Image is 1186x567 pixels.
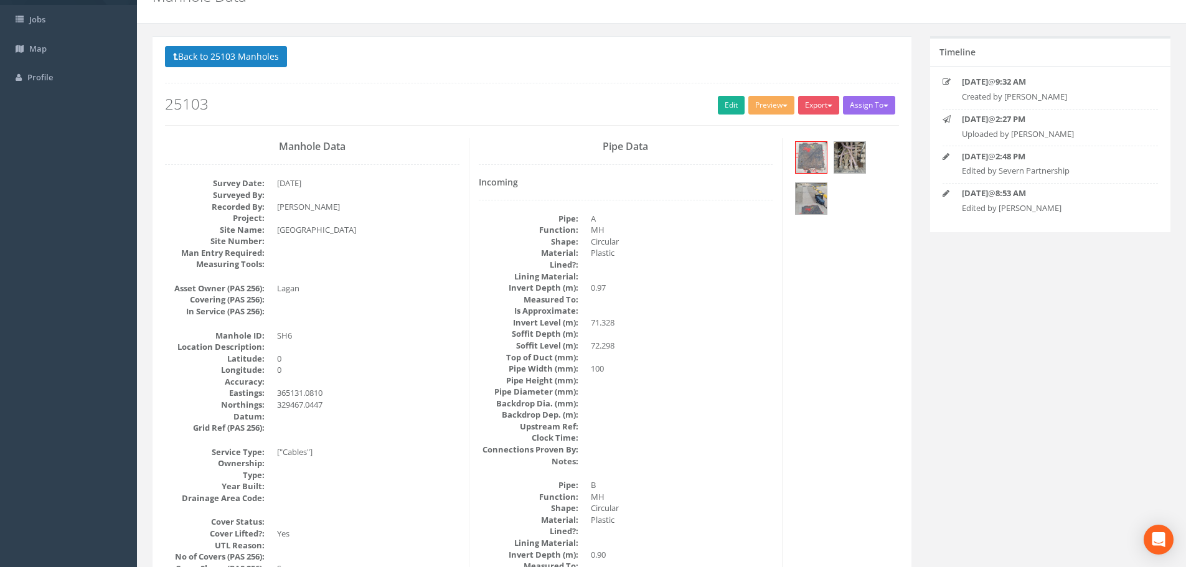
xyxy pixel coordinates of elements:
strong: [DATE] [962,113,988,124]
dt: Invert Depth (m): [479,282,578,294]
dt: Latitude: [165,353,265,365]
dt: Drainage Area Code: [165,492,265,504]
dt: Datum: [165,411,265,423]
span: Jobs [29,14,45,25]
strong: 2:48 PM [995,151,1025,162]
dt: Invert Depth (m): [479,549,578,561]
strong: [DATE] [962,76,988,87]
p: Uploaded by [PERSON_NAME] [962,128,1139,140]
dt: Northings: [165,399,265,411]
dt: In Service (PAS 256): [165,306,265,317]
h5: Timeline [939,47,976,57]
dt: Pipe Width (mm): [479,363,578,375]
dt: Lining Material: [479,537,578,549]
dt: Grid Ref (PAS 256): [165,422,265,434]
dt: Notes: [479,456,578,467]
dd: B [591,479,773,491]
img: df18dfad-2afe-3ae8-fc18-e689284ba236_be5a4348-c51a-6caa-1f56-7c0fb0e0c41d_thumb.jpg [796,142,827,173]
dt: Location Description: [165,341,265,353]
dt: Lining Material: [479,271,578,283]
span: Map [29,43,47,54]
dd: Lagan [277,283,459,294]
dt: Shape: [479,502,578,514]
dt: Service Type: [165,446,265,458]
strong: 8:53 AM [995,187,1026,199]
p: Created by [PERSON_NAME] [962,91,1139,103]
img: df18dfad-2afe-3ae8-fc18-e689284ba236_2a785a57-6c4f-0894-5764-cddff0535410_thumb.jpg [796,183,827,214]
strong: [DATE] [962,187,988,199]
dt: Function: [479,224,578,236]
dt: Pipe Diameter (mm): [479,386,578,398]
dt: Soffit Depth (m): [479,328,578,340]
dt: Project: [165,212,265,224]
dd: MH [591,224,773,236]
dd: A [591,213,773,225]
a: Edit [718,96,745,115]
dt: Measuring Tools: [165,258,265,270]
dt: Backdrop Dep. (m): [479,409,578,421]
dd: 0 [277,364,459,376]
dd: 0.97 [591,282,773,294]
dt: Shape: [479,236,578,248]
dd: 71.328 [591,317,773,329]
dt: Surveyed By: [165,189,265,201]
p: @ [962,151,1139,162]
dt: No of Covers (PAS 256): [165,551,265,563]
dt: Top of Duct (mm): [479,352,578,363]
dt: Clock Time: [479,432,578,444]
dd: ["Cables"] [277,446,459,458]
dt: Man Entry Required: [165,247,265,259]
dt: Cover Status: [165,516,265,528]
dt: Pipe Height (mm): [479,375,578,387]
dt: Connections Proven By: [479,444,578,456]
dt: Covering (PAS 256): [165,294,265,306]
dd: 0 [277,353,459,365]
dd: [GEOGRAPHIC_DATA] [277,224,459,236]
dt: Year Built: [165,480,265,492]
p: Edited by Severn Partnership [962,165,1139,177]
h4: Incoming [479,177,773,187]
p: @ [962,76,1139,88]
dt: Is Approximate: [479,305,578,317]
dt: Ownership: [165,457,265,469]
dd: [PERSON_NAME] [277,201,459,213]
dd: SH6 [277,330,459,342]
dt: Material: [479,514,578,526]
dt: Soffit Level (m): [479,340,578,352]
dt: Site Number: [165,235,265,247]
dt: Backdrop Dia. (mm): [479,398,578,410]
dt: Recorded By: [165,201,265,213]
h2: 25103 [165,96,899,112]
dt: Invert Level (m): [479,317,578,329]
dt: Site Name: [165,224,265,236]
h3: Manhole Data [165,141,459,152]
dt: Lined?: [479,259,578,271]
dd: 72.298 [591,340,773,352]
dt: Survey Date: [165,177,265,189]
dd: 100 [591,363,773,375]
button: Export [798,96,839,115]
img: df18dfad-2afe-3ae8-fc18-e689284ba236_9f52ed46-c143-4922-93ff-c77aec4752f8_thumb.jpg [834,142,865,173]
dd: [DATE] [277,177,459,189]
button: Preview [748,96,794,115]
dt: UTL Reason: [165,540,265,551]
button: Assign To [843,96,895,115]
dd: Plastic [591,514,773,526]
span: Profile [27,72,53,83]
button: Back to 25103 Manholes [165,46,287,67]
dd: MH [591,491,773,503]
dt: Pipe: [479,479,578,491]
dd: 365131.0810 [277,387,459,399]
h3: Pipe Data [479,141,773,152]
dd: Circular [591,502,773,514]
strong: [DATE] [962,151,988,162]
dt: Function: [479,491,578,503]
dt: Measured To: [479,294,578,306]
dt: Longitude: [165,364,265,376]
p: @ [962,113,1139,125]
dt: Accuracy: [165,376,265,388]
dt: Cover Lifted?: [165,528,265,540]
dt: Eastings: [165,387,265,399]
strong: 2:27 PM [995,113,1025,124]
dt: Lined?: [479,525,578,537]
